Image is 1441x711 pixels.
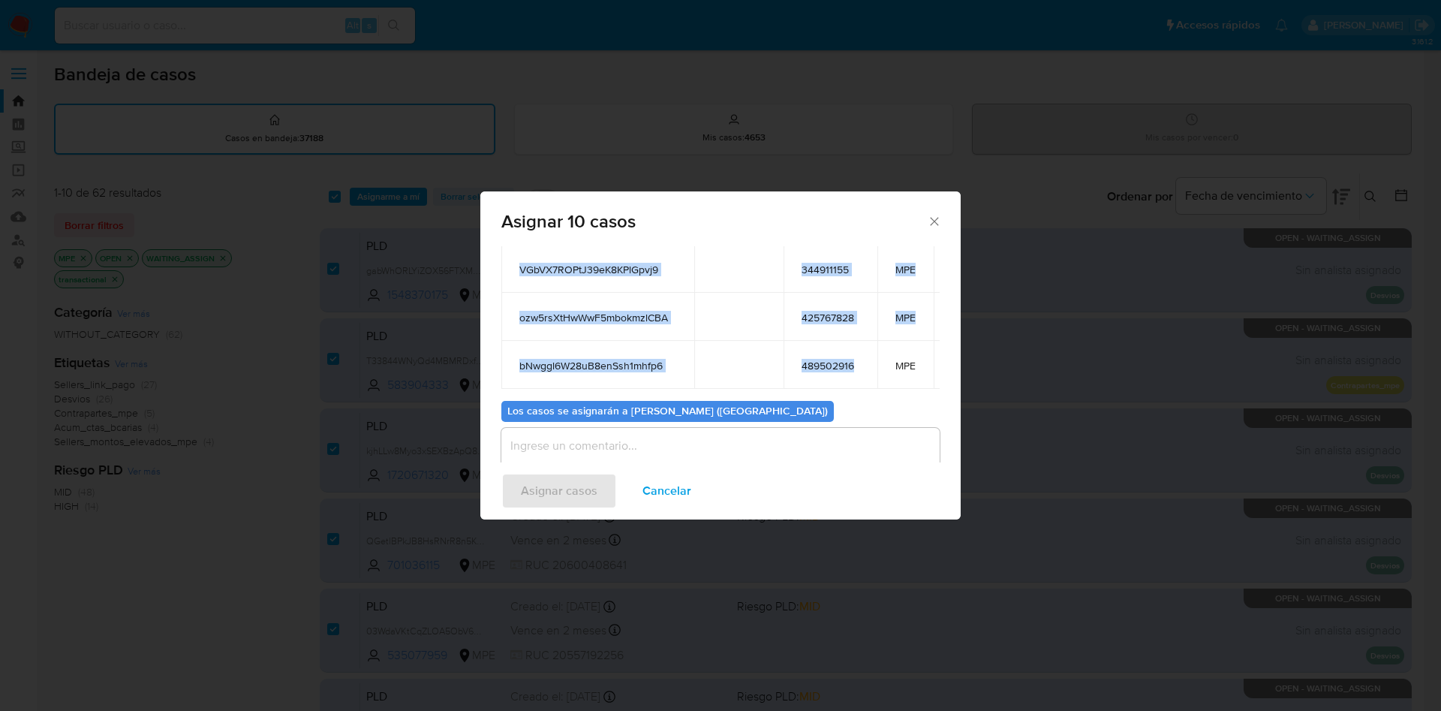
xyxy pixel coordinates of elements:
span: MPE [895,263,916,276]
span: MPE [895,311,916,324]
button: Cerrar ventana [927,214,940,227]
span: ozw5rsXtHwWwF5mbokmzlCBA [519,311,676,324]
div: assign-modal [480,191,961,520]
span: 344911155 [802,263,859,276]
span: 425767828 [802,311,859,324]
span: bNwggl6W28uB8enSsh1mhfp6 [519,359,676,372]
span: MPE [895,359,916,372]
span: Cancelar [642,475,691,508]
button: Cancelar [623,473,711,509]
span: Asignar 10 casos [501,212,927,230]
span: VGbVX7ROPtJ39eK8KPlGpvj9 [519,263,676,276]
span: 489502916 [802,359,859,372]
b: Los casos se asignarán a [PERSON_NAME] ([GEOGRAPHIC_DATA]) [507,403,828,418]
